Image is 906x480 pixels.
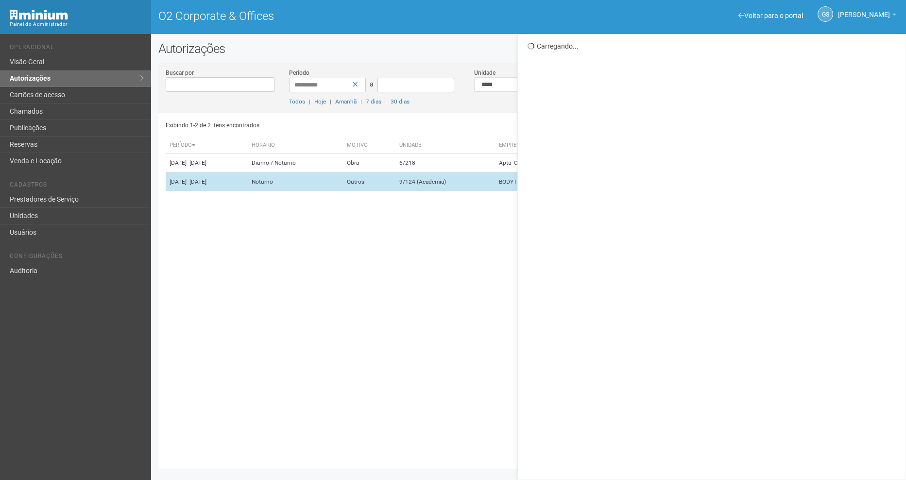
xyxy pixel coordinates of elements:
a: [PERSON_NAME] [838,12,896,20]
td: Outros [343,172,395,191]
th: Unidade [395,137,495,154]
td: Obra [343,154,395,172]
td: [DATE] [166,154,248,172]
a: Hoje [314,98,326,105]
div: Exibindo 1-2 de 2 itens encontrados [166,118,526,133]
span: | [330,98,331,105]
img: Minium [10,10,68,20]
td: Apta- Centro de Psicoterapia Ltda [495,154,668,172]
td: [DATE] [166,172,248,191]
h1: O2 Corporate & Offices [158,10,521,22]
div: Painel do Administrador [10,20,144,29]
span: | [360,98,362,105]
h2: Autorizações [158,41,899,56]
li: Cadastros [10,181,144,191]
a: 30 dias [391,98,410,105]
span: | [385,98,387,105]
label: Buscar por [166,69,194,77]
a: 7 dias [366,98,381,105]
th: Período [166,137,248,154]
td: Diurno / Noturno [248,154,343,172]
span: - [DATE] [187,159,206,166]
span: Gabriela Souza [838,1,890,18]
div: Carregando... [528,42,898,51]
a: Amanhã [335,98,357,105]
span: | [309,98,310,105]
td: 9/124 (Academia) [395,172,495,191]
th: Horário [248,137,343,154]
label: Período [289,69,309,77]
th: Empresa [495,137,668,154]
span: a [370,80,374,88]
td: 6/218 [395,154,495,172]
td: Noturno [248,172,343,191]
li: Operacional [10,44,144,54]
label: Unidade [474,69,496,77]
th: Motivo [343,137,395,154]
span: - [DATE] [187,178,206,185]
td: BODYTECH [495,172,668,191]
a: Voltar para o portal [738,12,803,19]
li: Configurações [10,253,144,263]
a: GS [818,6,833,22]
a: Todos [289,98,305,105]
